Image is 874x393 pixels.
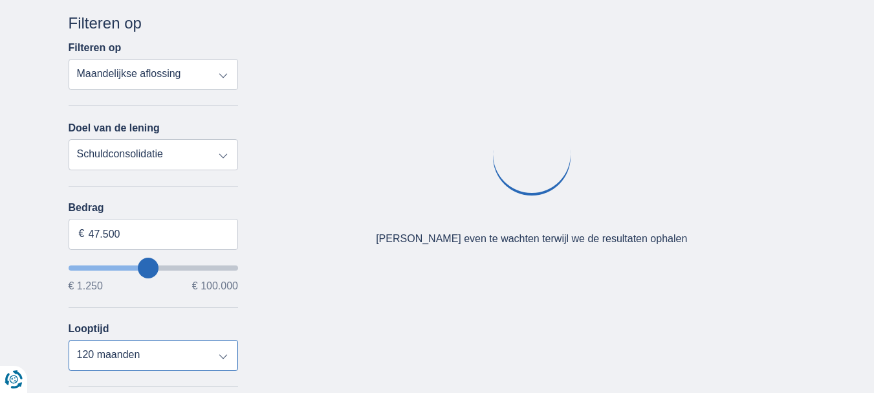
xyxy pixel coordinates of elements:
[69,12,239,34] div: Filteren op
[69,265,239,271] input: wantToBorrow
[69,323,109,335] label: Looptijd
[376,232,687,247] div: [PERSON_NAME] even te wachten terwijl we de resultaten ophalen
[69,122,160,134] label: Doel van de lening
[69,202,239,214] label: Bedrag
[69,281,103,291] span: € 1.250
[79,227,85,241] span: €
[69,42,122,54] label: Filteren op
[192,281,238,291] span: € 100.000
